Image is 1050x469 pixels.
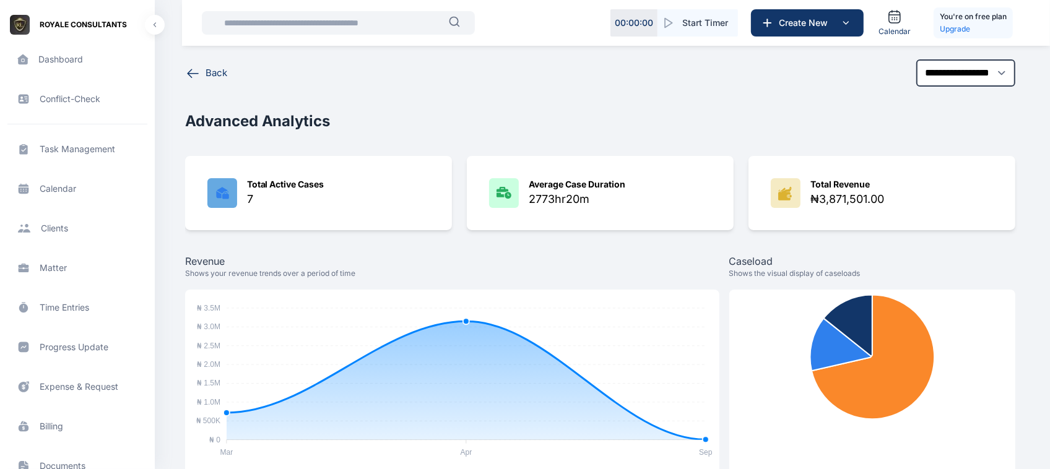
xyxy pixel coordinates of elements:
[196,322,220,331] tspan: ₦ 3.0M
[220,448,233,457] tspan: Mar
[460,448,472,457] tspan: Apr
[247,191,324,208] div: 7
[7,253,147,283] a: matter
[615,17,653,29] p: 00 : 00 : 00
[196,379,220,388] tspan: ₦ 1.5M
[185,255,719,267] p: Revenue
[7,332,147,362] a: progress update
[7,293,147,322] a: time entries
[810,191,884,208] div: ₦3,871,501.00
[40,19,127,31] span: ROYALE CONSULTANTS
[7,134,147,164] a: task management
[209,436,220,444] tspan: ₦ 0
[774,17,838,29] span: Create New
[529,178,625,191] div: Average Case Duration
[699,448,713,457] tspan: Sep
[810,178,884,191] div: Total Revenue
[657,9,738,37] button: Start Timer
[196,342,220,350] tspan: ₦ 2.5M
[940,23,1007,35] a: Upgrade
[7,213,147,243] a: clients
[7,372,147,402] a: expense & request
[729,267,1015,280] p: Shows the visual display of caseloads
[7,174,147,204] a: calendar
[682,17,728,29] span: Start Timer
[185,111,331,131] h1: Advanced Analytics
[196,398,220,407] tspan: ₦ 1.0M
[874,4,916,41] a: Calendar
[196,360,220,369] tspan: ₦ 2.0M
[940,11,1007,23] h5: You're on free plan
[196,416,220,425] tspan: ₦ 500K
[7,84,147,114] a: conflict-check
[751,9,864,37] button: Create New
[247,178,324,191] div: Total Active Cases
[7,411,147,441] a: billing
[185,267,719,280] p: Shows your revenue trends over a period of time
[879,27,911,37] span: Calendar
[529,191,625,208] div: 2773hr20m
[206,67,227,79] p: Back
[7,45,147,74] a: dashboard
[729,255,1015,267] p: Caseload
[196,304,220,312] tspan: ₦ 3.5M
